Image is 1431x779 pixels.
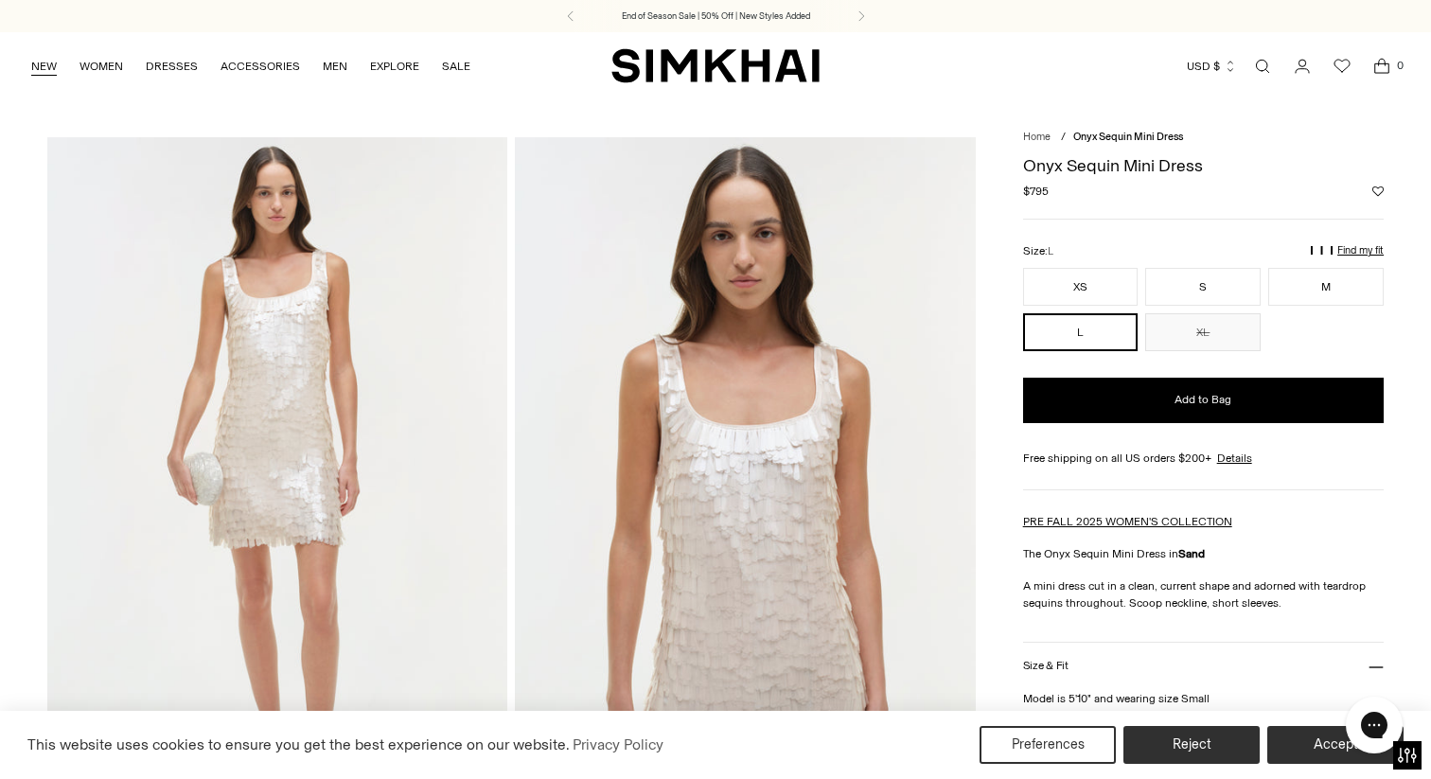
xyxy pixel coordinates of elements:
[1023,690,1384,724] p: Model is 5'10" and wearing size Small Fully Lined, Back Zip
[1023,130,1384,146] nav: breadcrumbs
[1267,726,1404,764] button: Accept
[27,735,570,753] span: This website uses cookies to ensure you get the best experience on our website.
[1023,378,1384,423] button: Add to Bag
[79,45,123,87] a: WOMEN
[1268,268,1384,306] button: M
[1217,450,1252,467] a: Details
[221,45,300,87] a: ACCESSORIES
[1023,450,1384,467] div: Free shipping on all US orders $200+
[323,45,347,87] a: MEN
[1048,245,1053,257] span: L
[611,47,820,84] a: SIMKHAI
[146,45,198,87] a: DRESSES
[1178,547,1205,560] strong: Sand
[1023,643,1384,691] button: Size & Fit
[1145,313,1261,351] button: XL
[622,9,810,23] a: End of Season Sale | 50% Off | New Styles Added
[1023,577,1384,611] p: A mini dress cut in a clean, current shape and adorned with teardrop sequins throughout. Scoop ne...
[1391,57,1408,74] span: 0
[1023,131,1051,143] a: Home
[570,731,666,759] a: Privacy Policy (opens in a new tab)
[1175,392,1231,408] span: Add to Bag
[1023,313,1139,351] button: L
[1363,47,1401,85] a: Open cart modal
[1073,131,1183,143] span: Onyx Sequin Mini Dress
[442,45,470,87] a: SALE
[1187,45,1237,87] button: USD $
[980,726,1116,764] button: Preferences
[1023,268,1139,306] button: XS
[1023,545,1384,562] p: The Onyx Sequin Mini Dress in
[1023,660,1069,672] h3: Size & Fit
[31,45,57,87] a: NEW
[1145,268,1261,306] button: S
[1336,690,1412,760] iframe: Gorgias live chat messenger
[1023,515,1232,528] a: PRE FALL 2025 WOMEN'S COLLECTION
[1023,183,1049,200] span: $795
[1323,47,1361,85] a: Wishlist
[1023,242,1053,260] label: Size:
[1372,186,1384,197] button: Add to Wishlist
[1123,726,1260,764] button: Reject
[1283,47,1321,85] a: Go to the account page
[1023,157,1384,174] h1: Onyx Sequin Mini Dress
[1244,47,1281,85] a: Open search modal
[1061,130,1066,146] div: /
[370,45,419,87] a: EXPLORE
